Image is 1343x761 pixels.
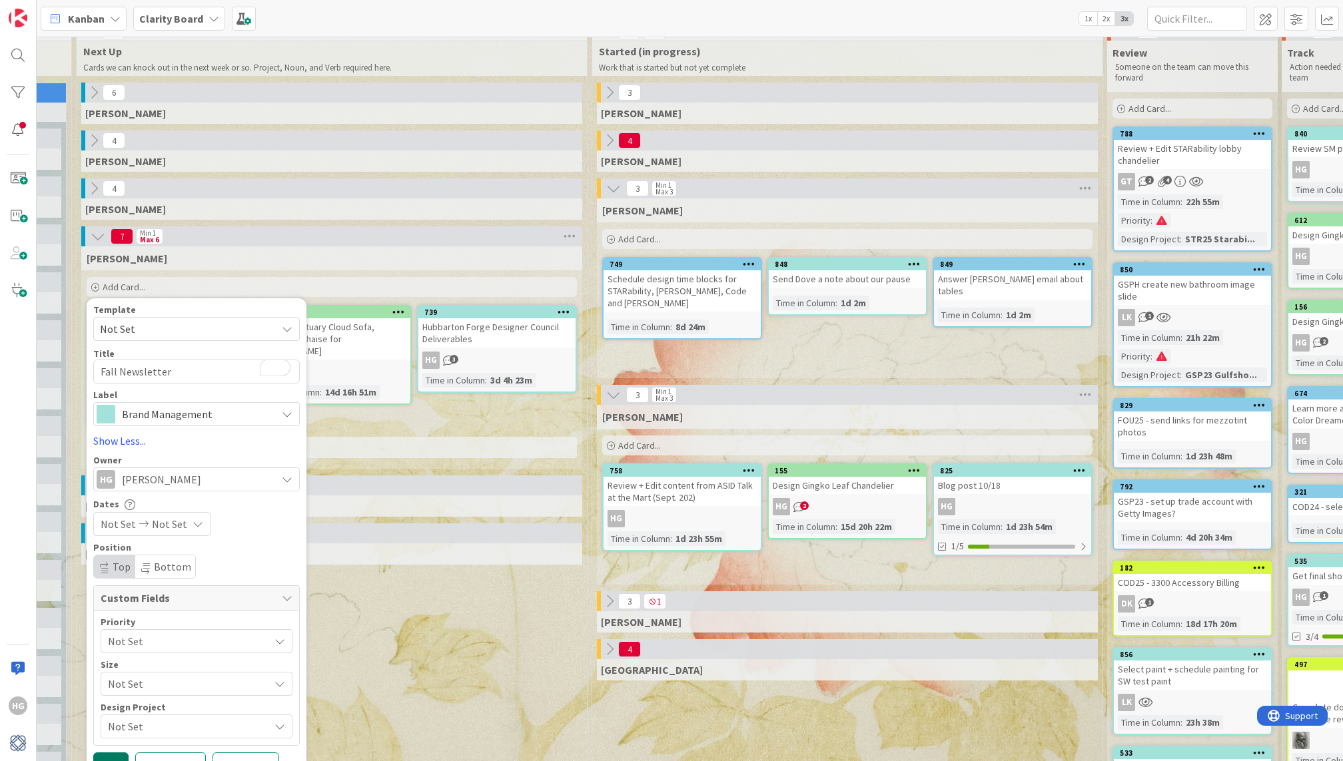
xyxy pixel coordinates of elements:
[1180,330,1182,345] span: :
[656,188,673,195] div: Max 3
[139,12,203,25] b: Clarity Board
[1114,128,1271,169] div: 788Review + Edit STARability lobby chandelier
[1114,128,1271,140] div: 788
[1182,330,1223,345] div: 21h 22m
[1003,519,1056,534] div: 1d 23h 54m
[1114,399,1271,411] div: 829
[670,531,672,546] span: :
[1128,103,1171,115] span: Add Card...
[1115,12,1133,25] span: 3x
[140,230,156,236] div: Min 1
[1114,493,1271,522] div: GSP23 - set up trade account with Getty Images?
[769,465,926,494] div: 155Design Gingko Leaf Chandelier
[1118,349,1150,364] div: Priority
[1003,308,1035,322] div: 1d 2m
[101,617,292,627] div: Priority
[1114,574,1271,591] div: COD25 - 3300 Accessory Billing
[951,539,964,553] span: 1/5
[837,296,869,310] div: 1d 2m
[769,477,926,494] div: Design Gingko Leaf Chandelier
[1182,194,1223,209] div: 22h 55m
[83,45,570,58] span: Next Up
[1182,617,1240,631] div: 18d 17h 20m
[835,519,837,534] span: :
[608,320,670,334] div: Time in Column
[1114,309,1271,326] div: LK
[111,228,133,244] span: 7
[253,318,410,360] div: Design Sanctuary Cloud Sofa, Ottoman + Chaise for [PERSON_NAME]
[418,306,576,348] div: 739Hubbarton Forge Designer Council Deliverables
[28,2,61,18] span: Support
[93,390,117,399] span: Label
[1114,648,1271,660] div: 856
[599,63,1087,73] p: Work that is started but not yet complete
[108,674,262,693] span: Not Set
[108,717,262,736] span: Not Set
[1114,140,1271,169] div: Review + Edit STARability lobby chandelier
[100,320,266,338] span: Not Set
[322,385,380,399] div: 14d 16h 51m
[773,519,835,534] div: Time in Column
[1150,213,1152,228] span: :
[87,437,577,458] a: Show More (4)
[1114,595,1271,613] div: DK
[253,306,410,360] div: 543Design Sanctuary Cloud Sofa, Ottoman + Chaise for [PERSON_NAME]
[672,531,725,546] div: 1d 23h 55m
[93,433,300,449] a: Show Less...
[656,388,671,395] div: Min 1
[101,590,275,606] span: Custom Fields
[775,260,926,269] div: 848
[618,233,661,245] span: Add Card...
[1145,312,1154,320] span: 1
[1147,7,1247,31] input: Quick Filter...
[1180,194,1182,209] span: :
[424,308,576,317] div: 739
[97,470,115,489] div: HG
[610,260,761,269] div: 749
[1114,481,1271,522] div: 792GSP23 - set up trade account with Getty Images?
[485,373,487,387] span: :
[1120,401,1271,410] div: 829
[604,510,761,527] div: HG
[93,305,136,314] span: Template
[1320,337,1328,346] span: 2
[775,466,926,475] div: 155
[122,405,270,423] span: Brand Management
[1180,617,1182,631] span: :
[672,320,709,334] div: 8d 24m
[1118,449,1180,463] div: Time in Column
[113,560,131,573] span: Top
[1114,660,1271,690] div: Select paint + schedule painting for SW test paint
[1292,161,1310,178] div: HG
[487,373,536,387] div: 3d 4h 23m
[152,516,187,532] span: Not Set
[604,258,761,312] div: 749Schedule design time blocks for STARability, [PERSON_NAME], Code and [PERSON_NAME]
[1113,46,1147,59] span: Review
[1287,46,1314,59] span: Track
[602,410,683,423] span: Hannah
[601,615,681,629] span: Philip
[108,632,262,650] span: Not Set
[670,320,672,334] span: :
[1114,264,1271,305] div: 850GSPH create new bathroom image slide
[1114,264,1271,276] div: 850
[618,641,641,657] span: 4
[1120,265,1271,274] div: 850
[618,132,641,148] span: 4
[1180,232,1182,246] span: :
[1114,747,1271,759] div: 533
[1118,368,1180,382] div: Design Project
[83,63,571,73] p: Cards we can knock out in the next week or so. Project, Noun, and Verb required here.
[1114,399,1271,441] div: 829FOU25 - send links for mezzotint photos
[934,258,1091,270] div: 849
[1163,176,1172,184] span: 4
[418,352,576,369] div: HG
[1120,563,1271,573] div: 182
[93,499,119,509] span: Dates
[9,696,27,715] div: HG
[938,498,955,515] div: HG
[601,154,681,168] span: Lisa T.
[1292,589,1310,606] div: HG
[93,543,131,552] span: Position
[85,107,166,120] span: Gina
